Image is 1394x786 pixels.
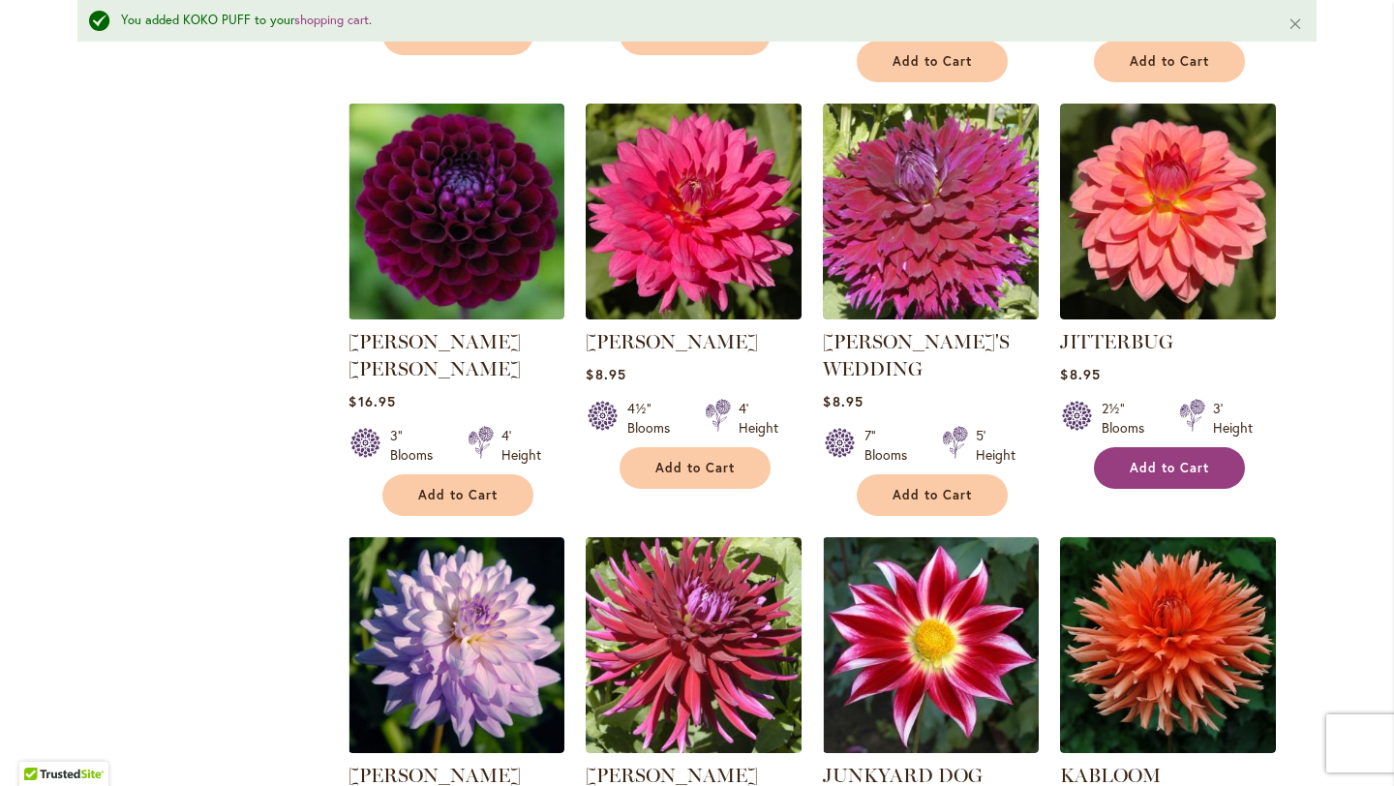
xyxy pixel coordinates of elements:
[823,305,1039,323] a: Jennifer's Wedding
[586,330,758,353] a: [PERSON_NAME]
[418,487,498,503] span: Add to Cart
[586,537,802,753] img: JUANITA
[348,392,395,410] span: $16.95
[627,399,682,438] div: 4½" Blooms
[390,426,444,465] div: 3" Blooms
[382,474,533,516] button: Add to Cart
[1130,460,1209,476] span: Add to Cart
[823,330,1010,380] a: [PERSON_NAME]'S WEDDING
[348,739,564,757] a: JORDAN NICOLE
[348,537,564,753] img: JORDAN NICOLE
[586,365,625,383] span: $8.95
[348,305,564,323] a: JASON MATTHEW
[739,399,778,438] div: 4' Height
[893,487,972,503] span: Add to Cart
[857,41,1008,82] button: Add to Cart
[976,426,1015,465] div: 5' Height
[1213,399,1253,438] div: 3' Height
[121,12,1258,30] div: You added KOKO PUFF to your .
[1094,447,1245,489] button: Add to Cart
[823,392,863,410] span: $8.95
[1060,365,1100,383] span: $8.95
[620,447,771,489] button: Add to Cart
[348,330,521,380] a: [PERSON_NAME] [PERSON_NAME]
[823,104,1039,319] img: Jennifer's Wedding
[893,53,972,70] span: Add to Cart
[15,717,69,771] iframe: Launch Accessibility Center
[586,305,802,323] a: JENNA
[1130,53,1209,70] span: Add to Cart
[655,460,735,476] span: Add to Cart
[501,426,541,465] div: 4' Height
[1060,537,1276,753] img: KABLOOM
[1060,739,1276,757] a: KABLOOM
[1094,41,1245,82] button: Add to Cart
[823,739,1039,757] a: JUNKYARD DOG
[294,12,369,28] a: shopping cart
[586,739,802,757] a: JUANITA
[1060,104,1276,319] img: JITTERBUG
[823,537,1039,753] img: JUNKYARD DOG
[864,426,919,465] div: 7" Blooms
[586,104,802,319] img: JENNA
[1060,305,1276,323] a: JITTERBUG
[1060,330,1173,353] a: JITTERBUG
[1102,399,1156,438] div: 2½" Blooms
[348,104,564,319] img: JASON MATTHEW
[857,474,1008,516] button: Add to Cart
